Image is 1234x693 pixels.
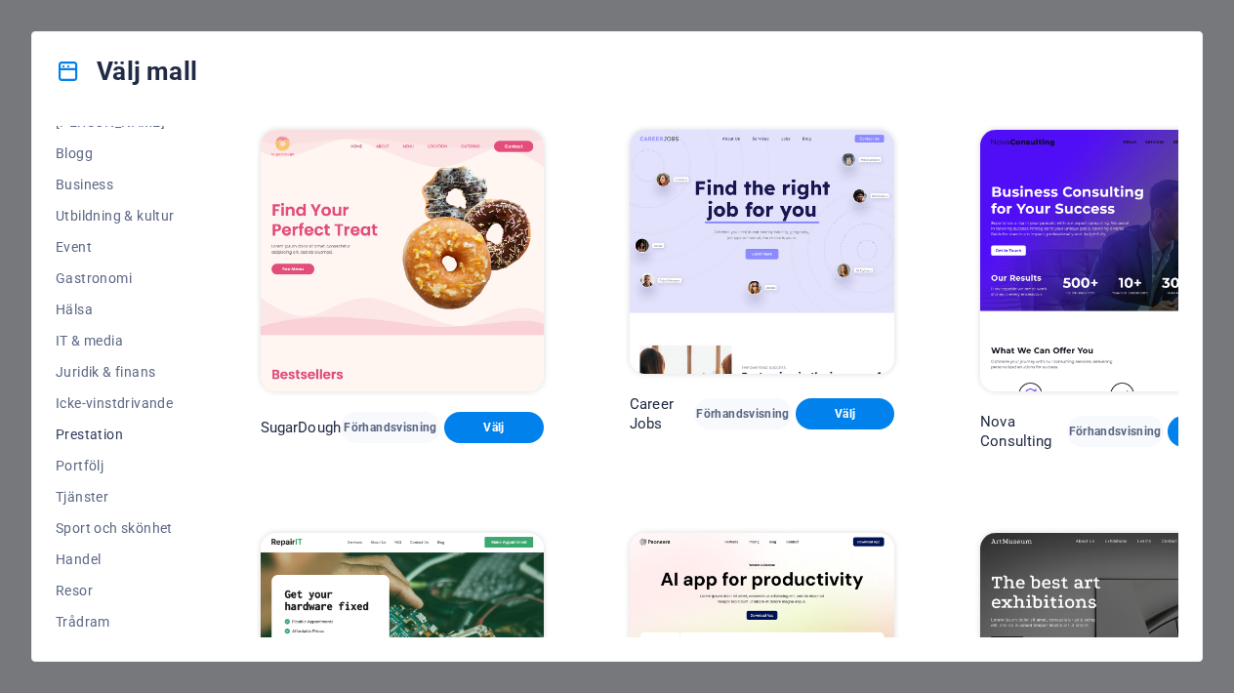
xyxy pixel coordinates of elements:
button: Förhandsvisning [1067,416,1164,447]
button: Förhandsvisning [341,412,440,443]
span: Förhandsvisning [356,420,425,435]
button: Förhandsvisning [694,398,793,429]
p: SugarDough [261,418,341,437]
span: Gastronomi [56,270,175,286]
button: Resor [56,575,175,606]
p: Nova Consulting [980,412,1066,451]
button: Icke-vinstdrivande [56,387,175,419]
span: Utbildning & kultur [56,208,175,224]
button: Sport och skönhet [56,512,175,544]
span: Handel [56,551,175,567]
span: Event [56,239,175,255]
button: Blogg [56,138,175,169]
img: SugarDough [261,130,544,391]
span: Förhandsvisning [710,406,777,422]
button: Handel [56,544,175,575]
p: Career Jobs [630,394,694,433]
span: Tjänster [56,489,175,505]
span: Förhandsvisning [1083,424,1148,439]
button: Gastronomi [56,263,175,294]
button: Event [56,231,175,263]
button: Välj [444,412,544,443]
span: Juridik & finans [56,364,175,380]
span: Resor [56,583,175,598]
img: Career Jobs [630,130,894,374]
span: Välj [811,406,879,422]
button: Utbildning & kultur [56,200,175,231]
button: Juridik & finans [56,356,175,387]
span: Business [56,177,175,192]
span: Prestation [56,427,175,442]
button: Välj [796,398,894,429]
button: Hälsa [56,294,175,325]
button: IT & media [56,325,175,356]
button: Tjänster [56,481,175,512]
button: Prestation [56,419,175,450]
span: Hälsa [56,302,175,317]
span: Trådram [56,614,175,630]
span: IT & media [56,333,175,348]
button: Portfölj [56,450,175,481]
button: Trådram [56,606,175,637]
span: Blogg [56,145,175,161]
span: Portfölj [56,458,175,473]
h4: Välj mall [56,56,197,87]
span: Icke-vinstdrivande [56,395,175,411]
button: Business [56,169,175,200]
span: Välj [460,420,528,435]
span: Sport och skönhet [56,520,175,536]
